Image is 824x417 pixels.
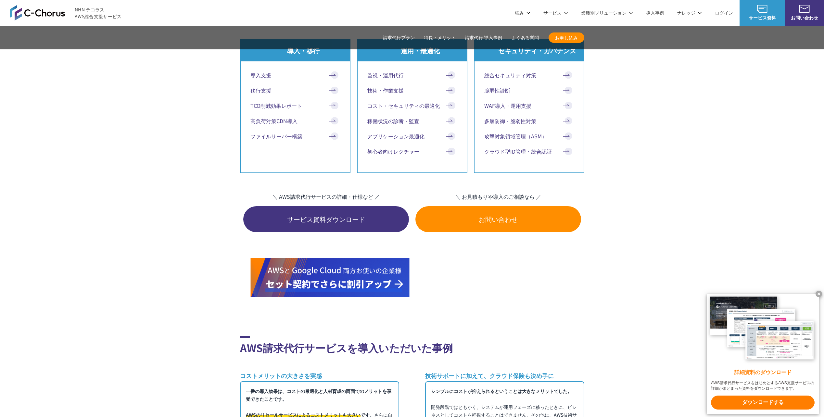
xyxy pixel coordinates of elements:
a: 詳細資料のダウンロード AWS請求代行サービスをはじめとするAWS支援サービスの詳細がまとまった資料をダウンロードできます。 ダウンロードする [707,294,819,414]
img: AWS総合支援サービス C-Chorus サービス資料 [757,5,767,13]
a: 総合セキュリティ対策 [484,71,574,79]
img: AWSとGoogle Cloud 両方お使いの企業様 セット契約でさらに割引アップ [250,258,410,297]
h3: コストメリットの大きさを実感 [240,372,399,380]
a: アプリケーション最適化 [367,132,457,140]
x-t: ダウンロードする [711,396,815,410]
a: 導入支援 [250,71,340,79]
span: NHN テコラス AWS総合支援サービス [75,6,122,20]
p: 強み [515,9,530,16]
a: お問い合わせ [415,206,581,232]
a: クラウド型ID管理・統合認証 [484,147,574,155]
p: サービス [543,9,568,16]
p: 運用・最適化 [401,46,440,56]
span: 一番の導入効果は、コストの最適化と人材育成の両面でのメリットを享受できたことです。 [246,388,391,402]
x-t: 詳細資料のダウンロード [711,369,815,376]
a: 技術・作業支援 [367,86,457,94]
a: 高負荷対策CDN導入 [250,117,340,125]
span: シンプルにコストが抑えられるということは大きなメリットでした。 [431,388,572,394]
a: TCO削減効果レポート [250,102,340,109]
h3: 技術サポートに加えて、クラウド保険も決め手に [425,372,584,380]
a: AWS総合支援サービス C-Chorus NHN テコラスAWS総合支援サービス [10,5,122,20]
span: サービス資料ダウンロード [243,214,409,224]
span: ＼ AWS請求代行サービスの詳細・仕様など ／ [243,193,409,200]
a: 請求代行プラン [383,34,415,41]
span: お問い合わせ [415,214,581,224]
a: コスト・セキュリティの最適化 [367,102,457,109]
img: お問い合わせ [799,5,810,13]
a: 稼働状況の診断・監査 [367,117,457,125]
a: ファイルサーバー構築 [250,132,340,140]
span: サービス資料 [740,14,785,21]
a: 脆弱性診断 [484,86,574,94]
p: ナレッジ [677,9,702,16]
a: 初心者向けレクチャー [367,147,457,155]
a: 監視・運用代行 [367,71,457,79]
a: 多層防御・脆弱性対策 [484,117,574,125]
span: ＼ お見積もりや導入のご相談なら ／ [415,193,581,200]
a: 特長・メリット [424,34,456,41]
a: WAF導入・運用支援 [484,102,574,109]
p: セキュリティ・ガバナンス [498,46,576,56]
h2: AWS請求代行サービスを導入いただいた事例 [240,336,584,355]
img: AWS総合支援サービス C-Chorus [10,5,65,20]
a: 移行支援 [250,86,340,94]
a: サービス資料ダウンロード [243,206,409,232]
a: よくある質問 [512,34,539,41]
p: 業種別ソリューション [581,9,633,16]
span: お申し込み [549,34,584,41]
x-t: AWS請求代行サービスをはじめとするAWS支援サービスの詳細がまとまった資料をダウンロードできます。 [711,380,815,391]
a: 攻撃対象領域管理（ASM） [484,132,574,140]
p: 導入・移行 [287,46,320,56]
span: お問い合わせ [785,14,824,21]
img: 教育・公共機関向け定額チケットプラン 教育機関・官公庁などの公共機関向けの特別プラン [415,258,574,297]
a: 請求代行 導入事例 [465,34,502,41]
a: お申し込み [549,32,584,43]
a: 導入事例 [646,9,664,16]
a: ログイン [715,9,733,16]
